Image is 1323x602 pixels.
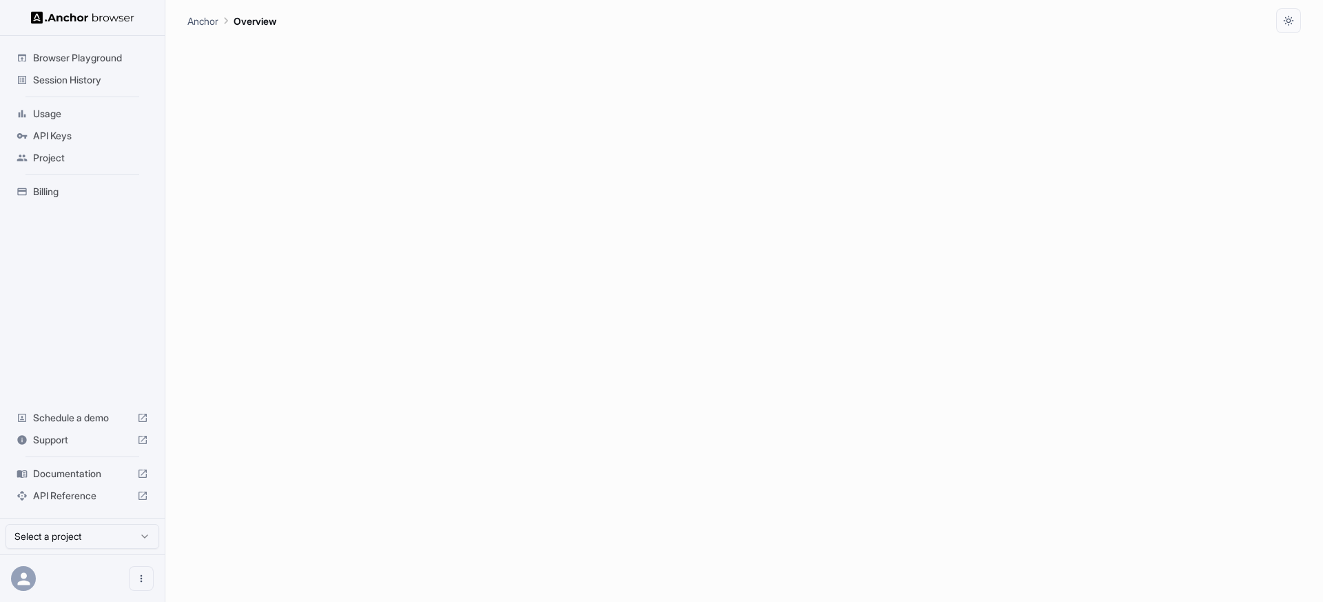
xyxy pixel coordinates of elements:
span: Session History [33,73,148,87]
div: Billing [11,181,154,203]
div: API Keys [11,125,154,147]
div: Support [11,429,154,451]
span: API Keys [33,129,148,143]
span: Documentation [33,467,132,481]
span: Browser Playground [33,51,148,65]
span: Schedule a demo [33,411,132,425]
div: Browser Playground [11,47,154,69]
span: Project [33,151,148,165]
div: API Reference [11,485,154,507]
div: Schedule a demo [11,407,154,429]
div: Session History [11,69,154,91]
p: Overview [234,14,276,28]
div: Documentation [11,463,154,485]
span: Usage [33,107,148,121]
p: Anchor [187,14,218,28]
span: Billing [33,185,148,199]
div: Usage [11,103,154,125]
div: Project [11,147,154,169]
img: Anchor Logo [31,11,134,24]
span: API Reference [33,489,132,503]
span: Support [33,433,132,447]
nav: breadcrumb [187,13,276,28]
button: Open menu [129,566,154,591]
